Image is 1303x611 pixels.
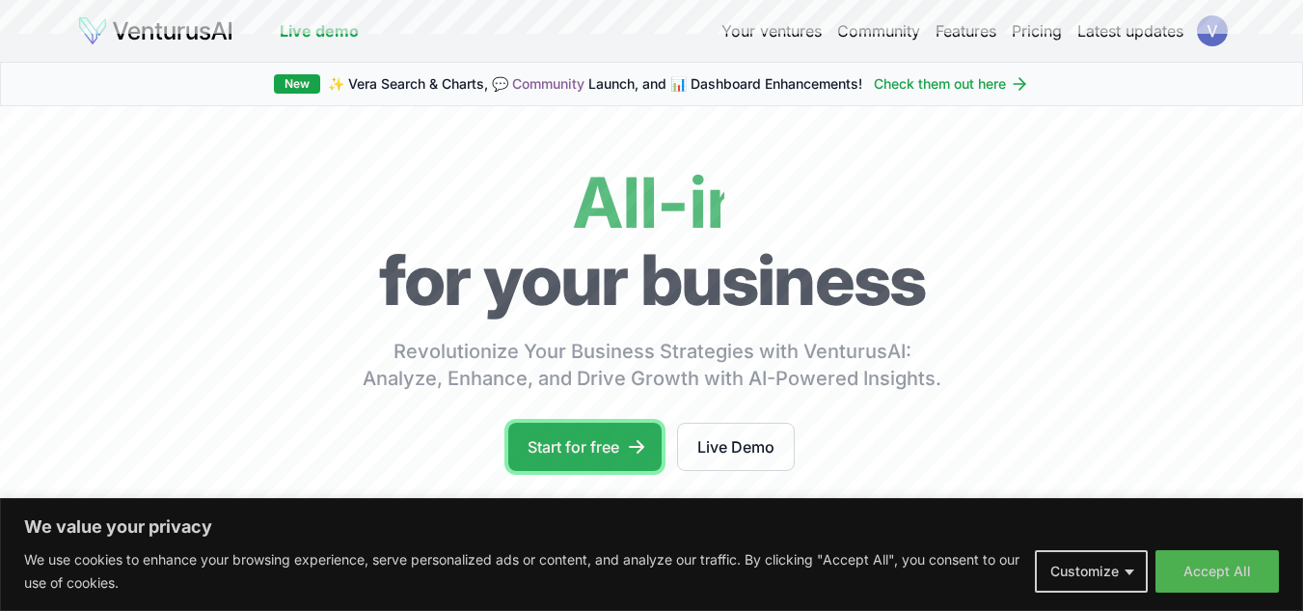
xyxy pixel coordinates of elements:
a: Community [512,75,584,92]
a: Live Demo [677,423,795,471]
a: Check them out here [874,74,1029,94]
button: Accept All [1155,550,1279,593]
div: New [274,74,320,94]
p: We value your privacy [24,515,1279,539]
p: We use cookies to enhance your browsing experience, serve personalized ads or content, and analyz... [24,548,1020,595]
button: Customize [1035,550,1148,593]
a: Start for free [508,423,662,471]
span: ✨ Vera Search & Charts, 💬 Launch, and 📊 Dashboard Enhancements! [328,74,862,94]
